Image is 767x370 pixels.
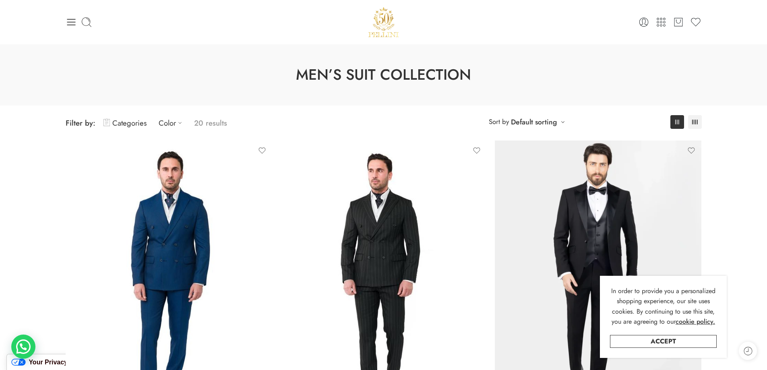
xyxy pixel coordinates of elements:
a: Cart [673,17,684,28]
a: Categories [103,114,147,132]
span: Sort by [489,115,509,128]
h1: Men’s Suit Collection [20,64,747,85]
a: Color [159,114,186,132]
a: Wishlist [690,17,701,28]
span: In order to provide you a personalized shopping experience, our site uses cookies. By continuing ... [611,286,715,327]
a: cookie policy. [676,316,715,327]
p: 20 results [194,114,227,132]
img: California Consumer Privacy Act (CCPA) Opt-Out Icon [11,359,26,366]
a: Pellini - [367,6,399,38]
img: Pellini [367,6,399,38]
a: Your Privacy Choices [7,354,99,370]
span: Filter by: [66,118,95,128]
a: Accept [610,335,717,348]
a: Default sorting [511,116,557,128]
a: Login / Register [638,17,649,28]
